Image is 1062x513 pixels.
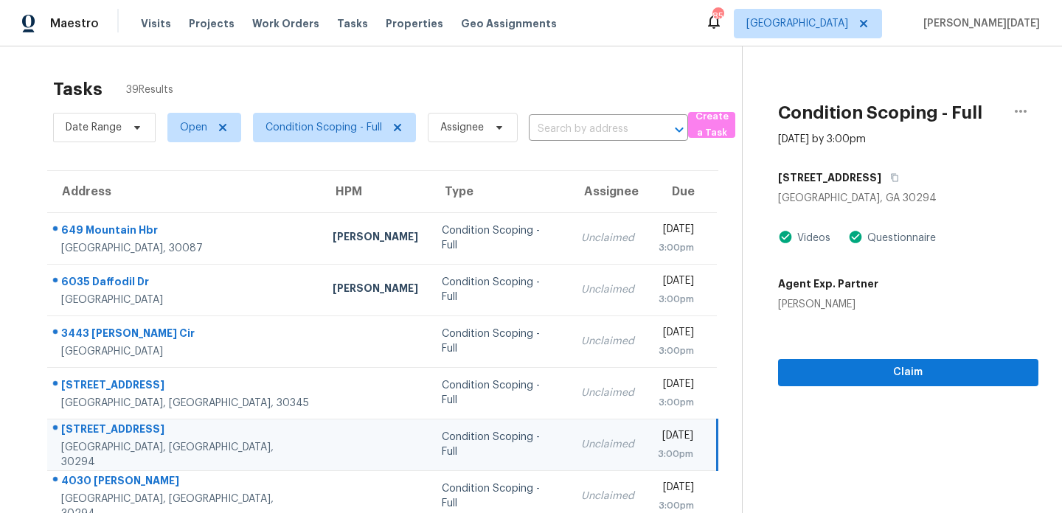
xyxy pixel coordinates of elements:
[61,344,309,359] div: [GEOGRAPHIC_DATA]
[61,377,309,396] div: [STREET_ADDRESS]
[669,119,690,140] button: Open
[658,498,695,513] div: 3:00pm
[337,18,368,29] span: Tasks
[778,132,866,147] div: [DATE] by 3:00pm
[47,171,321,212] th: Address
[790,363,1027,382] span: Claim
[881,164,901,191] button: Copy Address
[61,422,309,440] div: [STREET_ADDRESS]
[442,327,557,356] div: Condition Scoping - Full
[529,118,647,141] input: Search by address
[440,120,484,135] span: Assignee
[658,377,695,395] div: [DATE]
[430,171,569,212] th: Type
[688,112,735,138] button: Create a Task
[66,120,122,135] span: Date Range
[333,281,418,299] div: [PERSON_NAME]
[252,16,319,31] span: Work Orders
[581,231,634,245] div: Unclaimed
[793,231,830,245] div: Videos
[61,223,309,241] div: 649 Mountain Hbr
[581,437,634,452] div: Unclaimed
[53,82,103,97] h2: Tasks
[778,105,982,120] h2: Condition Scoping - Full
[61,396,309,411] div: [GEOGRAPHIC_DATA], [GEOGRAPHIC_DATA], 30345
[658,395,695,410] div: 3:00pm
[581,385,634,400] div: Unclaimed
[61,326,309,344] div: 3443 [PERSON_NAME] Cir
[658,325,695,343] div: [DATE]
[180,120,207,135] span: Open
[581,282,634,297] div: Unclaimed
[61,440,309,470] div: [GEOGRAPHIC_DATA], [GEOGRAPHIC_DATA], 30294
[141,16,171,31] span: Visits
[442,223,557,253] div: Condition Scoping - Full
[61,293,309,307] div: [GEOGRAPHIC_DATA]
[646,171,718,212] th: Due
[712,9,723,24] div: 85
[658,447,693,461] div: 3:00pm
[461,16,557,31] span: Geo Assignments
[778,276,878,291] h5: Agent Exp. Partner
[695,108,728,142] span: Create a Task
[126,83,173,97] span: 39 Results
[658,240,695,255] div: 3:00pm
[581,334,634,349] div: Unclaimed
[61,473,309,492] div: 4030 [PERSON_NAME]
[386,16,443,31] span: Properties
[746,16,848,31] span: [GEOGRAPHIC_DATA]
[442,481,557,511] div: Condition Scoping - Full
[321,171,430,212] th: HPM
[658,273,695,292] div: [DATE]
[581,489,634,503] div: Unclaimed
[848,229,863,245] img: Artifact Present Icon
[917,16,1040,31] span: [PERSON_NAME][DATE]
[442,378,557,408] div: Condition Scoping - Full
[61,241,309,256] div: [GEOGRAPHIC_DATA], 30087
[778,297,878,312] div: [PERSON_NAME]
[333,229,418,248] div: [PERSON_NAME]
[658,222,695,240] div: [DATE]
[658,480,695,498] div: [DATE]
[658,428,693,447] div: [DATE]
[61,274,309,293] div: 6035 Daffodil Dr
[778,170,881,185] h5: [STREET_ADDRESS]
[442,275,557,304] div: Condition Scoping - Full
[778,191,1038,206] div: [GEOGRAPHIC_DATA], GA 30294
[189,16,235,31] span: Projects
[569,171,646,212] th: Assignee
[778,229,793,245] img: Artifact Present Icon
[658,343,695,358] div: 3:00pm
[265,120,382,135] span: Condition Scoping - Full
[658,292,695,307] div: 3:00pm
[50,16,99,31] span: Maestro
[778,359,1038,386] button: Claim
[442,430,557,459] div: Condition Scoping - Full
[863,231,936,245] div: Questionnaire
